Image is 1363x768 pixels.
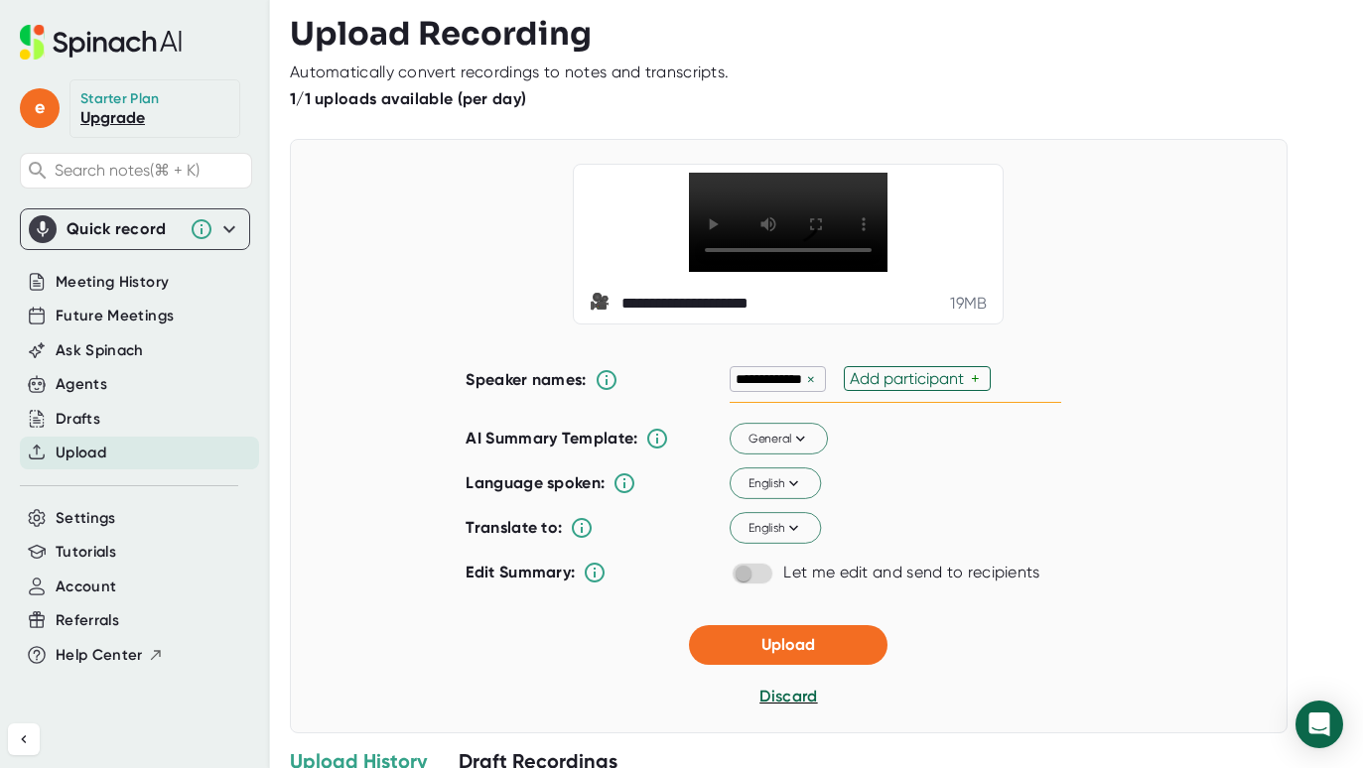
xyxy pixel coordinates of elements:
[8,723,40,755] button: Collapse sidebar
[29,209,241,249] div: Quick record
[950,294,987,314] div: 19 MB
[56,408,100,431] button: Drafts
[466,563,575,581] b: Edit Summary:
[689,625,887,665] button: Upload
[466,370,586,389] b: Speaker names:
[56,541,116,564] button: Tutorials
[466,429,637,448] b: AI Summary Template:
[749,519,803,537] span: English
[290,15,1343,53] h3: Upload Recording
[56,609,119,632] button: Referrals
[56,305,174,327] button: Future Meetings
[466,473,605,492] b: Language spoken:
[56,576,116,598] button: Account
[67,219,180,239] div: Quick record
[56,507,116,530] button: Settings
[761,635,815,654] span: Upload
[783,563,1039,582] div: Let me edit and send to recipients
[56,339,144,362] button: Ask Spinach
[290,89,526,108] b: 1/1 uploads available (per day)
[749,474,803,492] span: English
[759,687,817,705] span: Discard
[466,518,562,537] b: Translate to:
[730,513,821,545] button: English
[290,63,729,82] div: Automatically convert recordings to notes and transcripts.
[56,644,164,667] button: Help Center
[56,373,107,396] button: Agents
[802,370,820,389] div: ×
[56,442,106,464] button: Upload
[749,430,810,448] span: General
[971,369,985,388] div: +
[850,369,971,388] div: Add participant
[759,685,817,708] button: Discard
[80,108,145,127] a: Upgrade
[55,161,246,180] span: Search notes (⌘ + K)
[80,90,160,108] div: Starter Plan
[56,271,169,294] button: Meeting History
[590,292,613,316] span: video
[730,424,828,455] button: General
[56,644,143,667] span: Help Center
[730,468,821,500] button: English
[20,88,60,128] span: e
[1295,701,1343,748] div: Open Intercom Messenger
